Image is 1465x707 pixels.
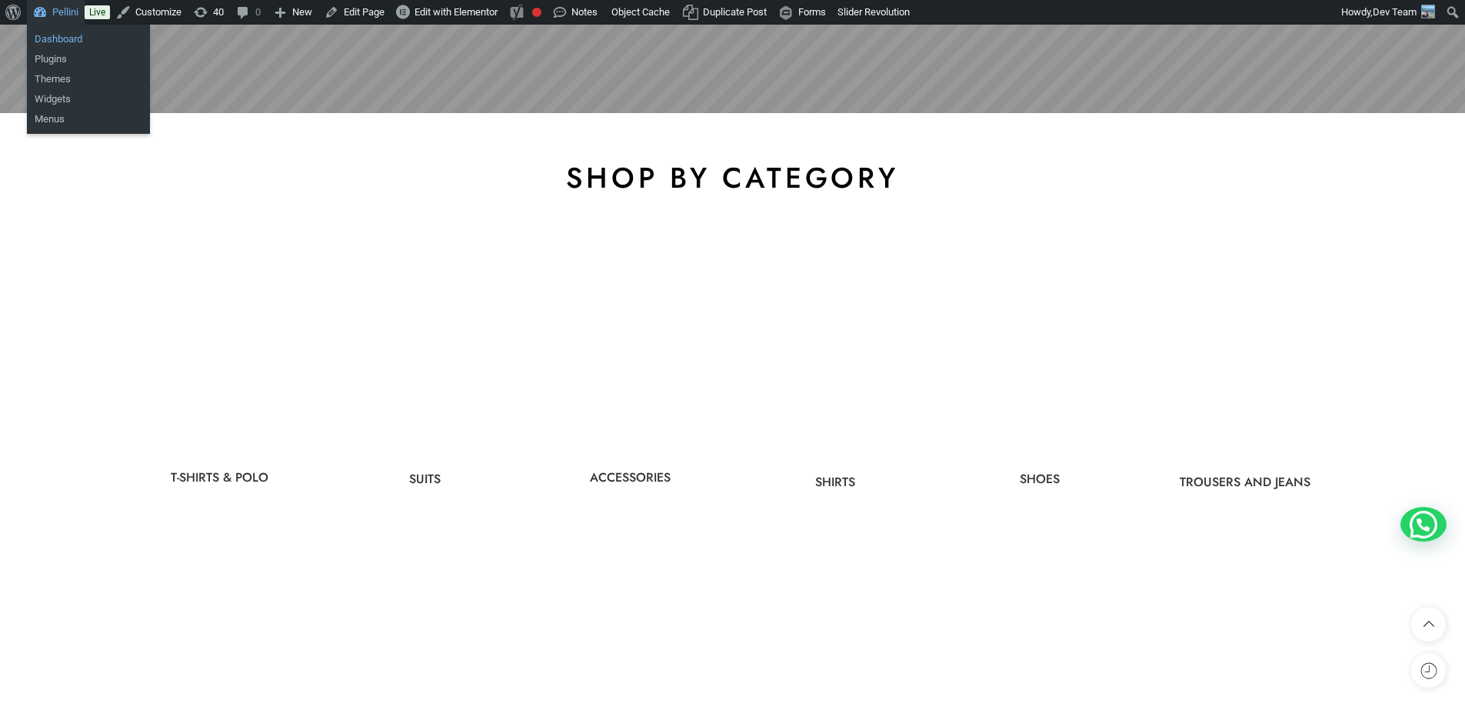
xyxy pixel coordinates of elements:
[27,29,150,49] a: Dashboard
[532,8,541,17] div: Focus keyphrase not set
[171,469,268,486] a: T-Shirts & Polo
[85,5,110,19] a: Live
[27,89,150,109] a: Widgets
[815,473,855,491] a: Shirts
[27,25,150,74] ul: Pellini
[1020,470,1060,488] a: shoes
[27,49,150,69] a: Plugins
[1180,473,1310,491] a: Trousers and jeans
[27,69,150,89] a: Themes
[590,469,671,486] a: Accessories
[837,6,910,18] span: Slider Revolution
[125,159,1340,196] h2: shop by category
[27,65,150,134] ul: Pellini
[27,109,150,129] a: Menus
[415,6,498,18] span: Edit with Elementor
[1373,6,1417,18] span: Dev Team
[409,470,441,488] a: Suits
